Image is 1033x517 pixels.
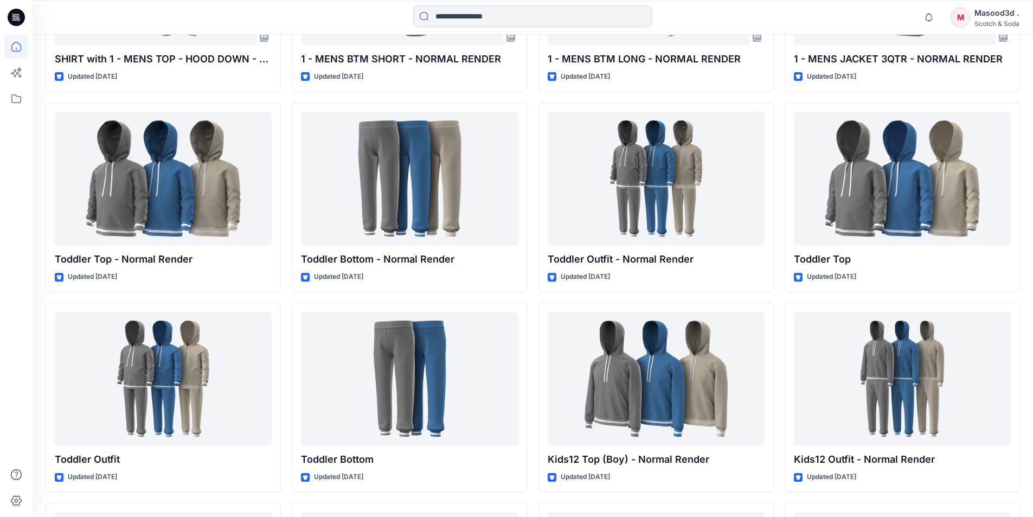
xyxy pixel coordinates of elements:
a: Toddler Bottom - Normal Render [301,112,518,246]
p: Toddler Top - Normal Render [55,252,272,267]
p: Kids12 Outfit - Normal Render [794,452,1011,467]
p: 1 - MENS JACKET 3QTR - NORMAL RENDER [794,52,1011,67]
a: Kids12 Outfit - Normal Render [794,312,1011,446]
p: 1 - MENS BTM LONG - NORMAL RENDER [548,52,765,67]
p: Updated [DATE] [561,471,610,483]
a: Toddler Bottom [301,312,518,446]
p: Updated [DATE] [68,471,117,483]
a: Kids12 Top (Boy) - Normal Render [548,312,765,446]
p: Updated [DATE] [314,71,363,82]
p: Updated [DATE] [68,271,117,283]
p: 1 - MENS BTM SHORT - NORMAL RENDER [301,52,518,67]
p: Toddler Bottom - Normal Render [301,252,518,267]
p: Updated [DATE] [807,71,856,82]
p: Updated [DATE] [807,471,856,483]
p: Toddler Outfit [55,452,272,467]
p: Updated [DATE] [561,271,610,283]
p: Toddler Top [794,252,1011,267]
div: Scotch & Soda [974,20,1019,28]
div: Masood3d . [974,7,1019,20]
a: Toddler Top - Normal Render [55,112,272,246]
p: SHIRT with 1 - MENS TOP - HOOD DOWN - NORMAL RENDER [55,52,272,67]
p: Toddler Outfit - Normal Render [548,252,765,267]
p: Updated [DATE] [314,271,363,283]
p: Updated [DATE] [314,471,363,483]
p: Updated [DATE] [561,71,610,82]
div: M [951,8,970,27]
p: Toddler Bottom [301,452,518,467]
p: Kids12 Top (Boy) - Normal Render [548,452,765,467]
a: Toddler Top [794,112,1011,246]
a: Toddler Outfit [55,312,272,446]
a: Toddler Outfit - Normal Render [548,112,765,246]
p: Updated [DATE] [68,71,117,82]
p: Updated [DATE] [807,271,856,283]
